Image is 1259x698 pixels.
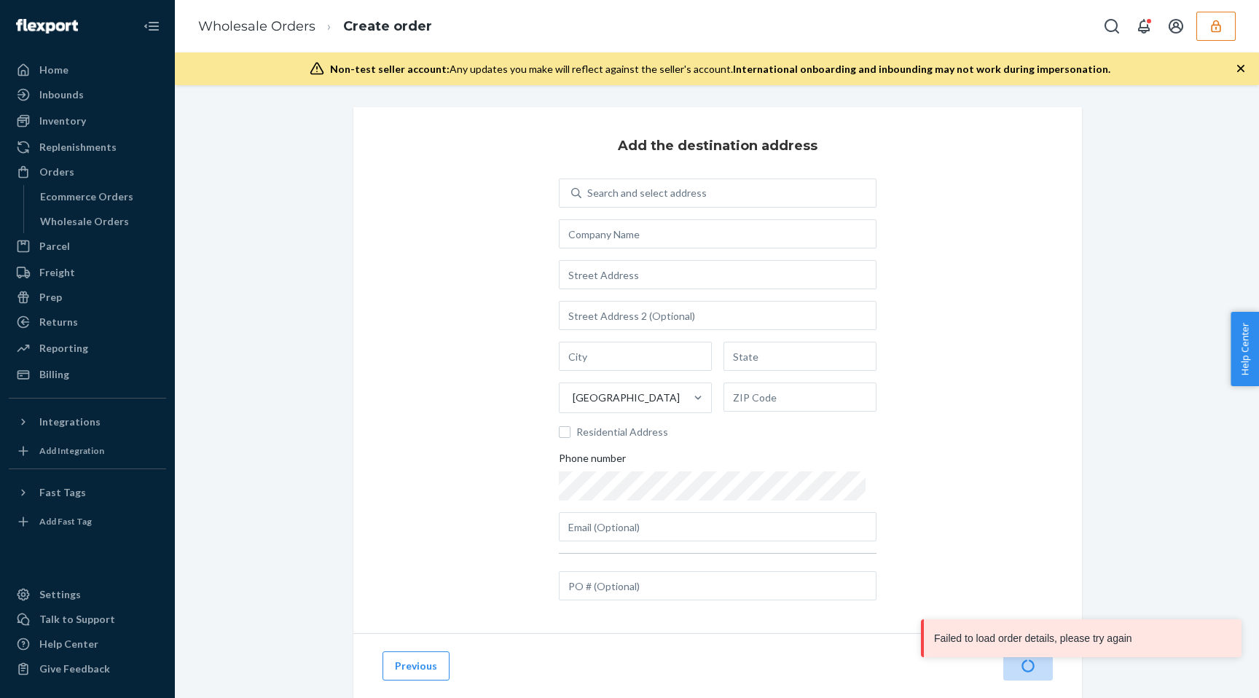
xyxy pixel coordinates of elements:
div: Returns [39,315,78,329]
img: Flexport logo [16,19,78,34]
a: Parcel [9,235,166,258]
button: Give Feedback [9,657,166,681]
input: Email (Optional) [559,512,876,541]
div: Freight [39,265,75,280]
span: Residential Address [576,425,876,439]
span: Phone number [559,451,626,471]
div: Prep [39,290,62,305]
button: Close Navigation [137,12,166,41]
input: Company Name [559,219,876,248]
div: Wholesale Orders [40,214,129,229]
ol: breadcrumbs [187,5,444,48]
a: Reporting [9,337,166,360]
a: Add Fast Tag [9,510,166,533]
div: Help Center [39,637,98,651]
a: Wholesale Orders [198,18,315,34]
div: Give Feedback [39,662,110,676]
div: Ecommerce Orders [40,189,133,204]
a: Add Integration [9,439,166,463]
input: Street Address [559,260,876,289]
div: Talk to Support [39,612,115,627]
a: Talk to Support [9,608,166,631]
div: Add Integration [39,444,104,457]
button: Integrations [9,410,166,434]
button: Open account menu [1161,12,1191,41]
input: Residential Address [559,426,570,438]
button: Help Center [1231,312,1259,386]
button: Next [1003,651,1053,681]
div: Billing [39,367,69,382]
a: Wholesale Orders [33,210,167,233]
button: Open notifications [1129,12,1158,41]
a: Ecommerce Orders [33,185,167,208]
div: Failed to load order details, please try again [930,627,1236,650]
div: Parcel [39,239,70,254]
input: City [559,342,712,371]
span: Non-test seller account: [330,63,450,75]
div: [GEOGRAPHIC_DATA] [573,391,680,405]
div: Reporting [39,341,88,356]
input: ZIP Code [723,383,876,412]
a: Create order [343,18,432,34]
a: Help Center [9,632,166,656]
span: International onboarding and inbounding may not work during impersonation. [733,63,1110,75]
a: Freight [9,261,166,284]
div: Search and select address [587,186,707,200]
input: State [723,342,876,371]
button: Previous [383,651,450,681]
div: Home [39,63,68,77]
div: Settings [39,587,81,602]
div: Fast Tags [39,485,86,500]
input: PO # (Optional) [559,571,876,600]
a: Home [9,58,166,82]
div: Inbounds [39,87,84,102]
a: Billing [9,363,166,386]
a: Inventory [9,109,166,133]
div: Inventory [39,114,86,128]
a: Settings [9,583,166,606]
h3: Add the destination address [618,136,817,155]
div: Replenishments [39,140,117,154]
div: Orders [39,165,74,179]
div: Any updates you make will reflect against the seller's account. [330,62,1110,77]
a: Prep [9,286,166,309]
button: Fast Tags [9,481,166,504]
input: [GEOGRAPHIC_DATA] [571,391,573,405]
a: Replenishments [9,136,166,159]
a: Returns [9,310,166,334]
a: Orders [9,160,166,184]
button: Open Search Box [1097,12,1126,41]
a: Inbounds [9,83,166,106]
input: Street Address 2 (Optional) [559,301,876,330]
div: Integrations [39,415,101,429]
div: Add Fast Tag [39,515,92,528]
